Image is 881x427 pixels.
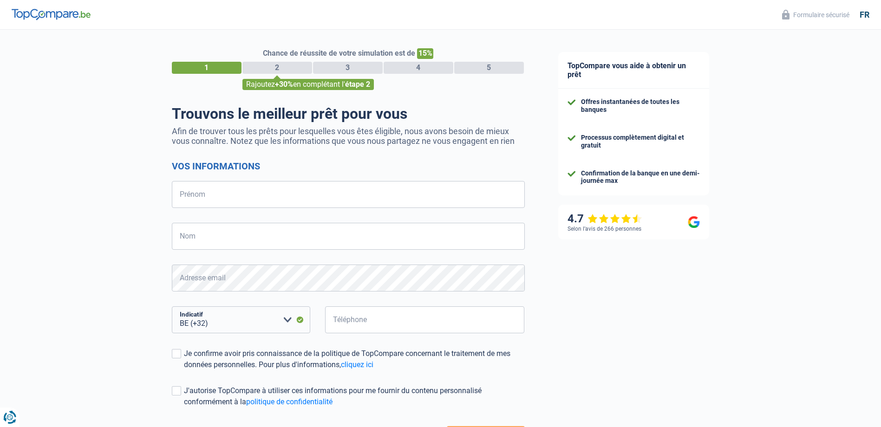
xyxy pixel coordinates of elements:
img: TopCompare Logo [12,9,91,20]
a: cliquez ici [341,360,373,369]
h1: Trouvons le meilleur prêt pour vous [172,105,525,123]
div: TopCompare vous aide à obtenir un prêt [558,52,709,89]
div: fr [860,10,869,20]
span: +30% [275,80,293,89]
p: Afin de trouver tous les prêts pour lesquelles vous êtes éligible, nous avons besoin de mieux vou... [172,126,525,146]
div: Rajoutez en complétant l' [242,79,374,90]
span: 15% [417,48,433,59]
input: 401020304 [325,306,525,333]
div: 4.7 [568,212,642,226]
div: 5 [454,62,524,74]
div: 2 [242,62,312,74]
div: Selon l’avis de 266 personnes [568,226,641,232]
div: 4 [384,62,453,74]
a: politique de confidentialité [246,397,333,406]
div: Confirmation de la banque en une demi-journée max [581,169,700,185]
span: Chance de réussite de votre simulation est de [263,49,415,58]
div: Offres instantanées de toutes les banques [581,98,700,114]
div: Processus complètement digital et gratuit [581,134,700,149]
button: Formulaire sécurisé [777,7,855,22]
h2: Vos informations [172,161,525,172]
div: J'autorise TopCompare à utiliser ces informations pour me fournir du contenu personnalisé conform... [184,385,525,408]
div: 3 [313,62,383,74]
div: 1 [172,62,241,74]
div: Je confirme avoir pris connaissance de la politique de TopCompare concernant le traitement de mes... [184,348,525,370]
span: étape 2 [345,80,370,89]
